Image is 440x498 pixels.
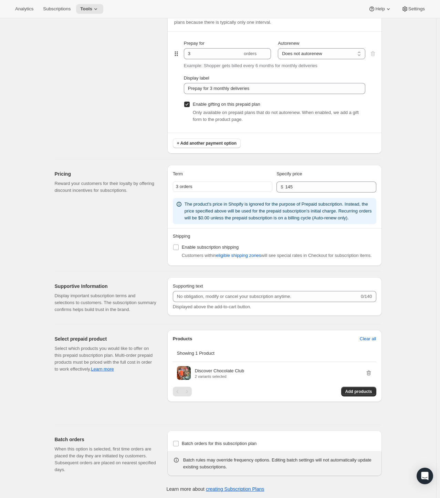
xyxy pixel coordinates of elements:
[173,32,376,133] div: Prepay forordersAutorenewExample: Shopper gets billed every 6 months for monthly deliveriesDispla...
[43,6,71,12] span: Subscriptions
[55,292,156,313] p: Display important subscription terms and selections to customers. The subscription summary confir...
[76,4,103,14] button: Tools
[173,304,251,309] span: Displayed above the add-to-cart button.
[281,184,283,189] span: $
[173,387,192,396] nav: Pagination
[55,436,156,443] h2: Batch orders
[15,6,33,12] span: Analytics
[276,170,376,177] div: Specify price
[356,333,380,344] button: Clear all
[345,389,372,394] span: Add products
[206,486,264,492] a: creating Subscription Plans
[341,387,376,396] button: Add products
[55,335,156,342] h2: Select prepaid product
[182,253,372,258] span: Customers within will see special rates in Checkout for subscription items.
[216,252,261,259] span: eligible shipping zones
[182,245,239,250] span: Enable subscription shipping
[408,6,425,12] span: Settings
[184,41,205,46] span: Prepay for
[173,181,272,192] div: 3 orders
[173,335,192,342] p: Products
[212,250,265,261] button: eligible shipping zones
[193,102,260,107] span: Enable gifting on this prepaid plan
[195,367,244,374] p: Discover Chocolate Club
[173,283,203,289] span: Supporting text
[397,4,429,14] button: Settings
[55,446,156,473] p: When this option is selected, first time orders are placed the day they are initiated by customer...
[177,366,191,380] img: Discover Chocolate Club
[183,457,376,470] div: Batch rules may override frequency options. Editing batch settings will not automatically update ...
[55,170,156,177] h2: Pricing
[185,201,372,220] span: The product's price in Shopify is ignored for the purpose of Prepaid subscription. Instead, the p...
[195,374,244,378] p: 2 variants selected
[173,170,272,177] div: Term
[193,110,359,122] span: Only available on prepaid plans that do not autorenew. When enabled, we add a gift form to the pr...
[91,366,114,372] a: Learn more
[55,345,156,373] div: Select which products you would like to offer on this prepaid subscription plan. Multi-order prep...
[375,6,385,12] span: Help
[55,180,156,194] p: Reward your customers for their loyalty by offering discount incentives for subscriptions.
[177,351,214,356] span: Showing 1 Product
[184,75,209,81] span: Display label
[285,181,366,193] input: 0
[173,291,359,302] input: No obligation, modify or cancel your subscription anytime.
[364,4,396,14] button: Help
[173,233,376,240] p: Shipping
[278,41,299,46] span: Autorenew
[360,335,376,342] span: Clear all
[182,441,257,446] span: Batch orders for this subscription plan
[417,468,433,484] div: Open Intercom Messenger
[11,4,38,14] button: Analytics
[173,138,241,148] button: + Add another payment option
[177,141,237,146] span: + Add another payment option
[39,4,75,14] button: Subscriptions
[80,6,92,12] span: Tools
[184,62,317,69] p: Example: Shopper gets billed every 6 months for monthly deliveries
[166,486,264,492] p: Learn more about
[244,51,256,56] span: orders
[55,283,156,290] h2: Supportive Information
